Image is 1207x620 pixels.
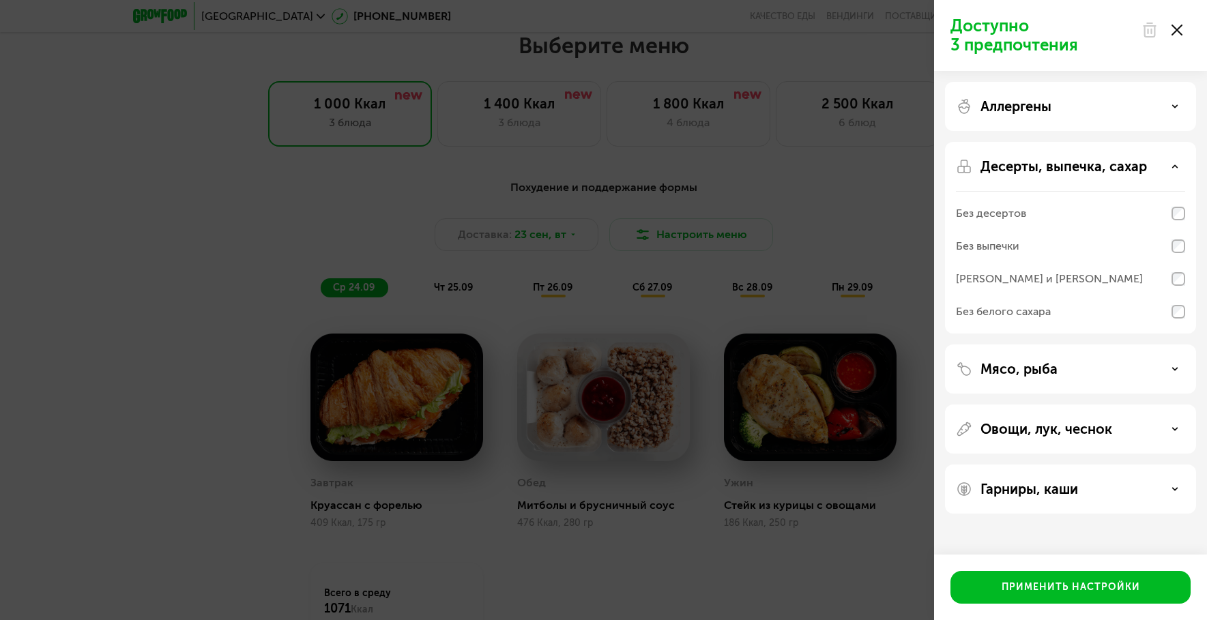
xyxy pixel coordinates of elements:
[980,481,1078,497] p: Гарниры, каши
[956,304,1051,320] div: Без белого сахара
[980,421,1112,437] p: Овощи, лук, чеснок
[956,238,1019,254] div: Без выпечки
[980,361,1058,377] p: Мясо, рыба
[950,571,1191,604] button: Применить настройки
[1002,580,1140,594] div: Применить настройки
[980,98,1051,115] p: Аллергены
[950,16,1133,55] p: Доступно 3 предпочтения
[956,205,1026,222] div: Без десертов
[956,271,1143,287] div: [PERSON_NAME] и [PERSON_NAME]
[980,158,1147,175] p: Десерты, выпечка, сахар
